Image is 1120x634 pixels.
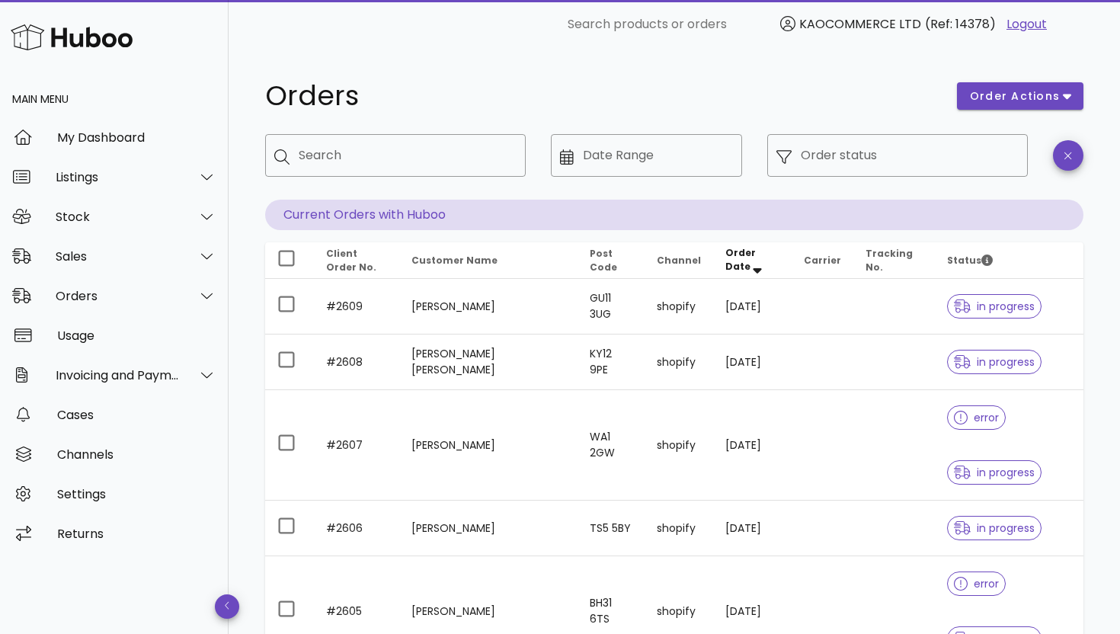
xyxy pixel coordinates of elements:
[713,390,792,501] td: [DATE]
[411,254,498,267] span: Customer Name
[56,170,180,184] div: Listings
[57,447,216,462] div: Channels
[578,279,644,335] td: GU11 3UG
[314,242,399,279] th: Client Order No.
[954,301,1035,312] span: in progress
[645,501,713,556] td: shopify
[935,242,1083,279] th: Status
[57,527,216,541] div: Returns
[57,130,216,145] div: My Dashboard
[57,408,216,422] div: Cases
[947,254,993,267] span: Status
[314,279,399,335] td: #2609
[56,368,180,383] div: Invoicing and Payments
[866,247,913,274] span: Tracking No.
[314,335,399,390] td: #2608
[804,254,841,267] span: Carrier
[725,246,756,273] span: Order Date
[713,279,792,335] td: [DATE]
[314,390,399,501] td: #2607
[326,247,376,274] span: Client Order No.
[399,501,578,556] td: [PERSON_NAME]
[925,15,996,33] span: (Ref: 14378)
[799,15,921,33] span: KAOCOMMERCE LTD
[57,487,216,501] div: Settings
[578,242,644,279] th: Post Code
[314,501,399,556] td: #2606
[954,467,1035,478] span: in progress
[399,242,578,279] th: Customer Name
[56,210,180,224] div: Stock
[265,82,939,110] h1: Orders
[954,578,999,589] span: error
[954,523,1035,533] span: in progress
[578,390,644,501] td: WA1 2GW
[578,501,644,556] td: TS5 5BY
[1006,15,1047,34] a: Logout
[969,88,1061,104] span: order actions
[645,279,713,335] td: shopify
[645,242,713,279] th: Channel
[399,390,578,501] td: [PERSON_NAME]
[657,254,701,267] span: Channel
[954,412,999,423] span: error
[399,335,578,390] td: [PERSON_NAME] [PERSON_NAME]
[399,279,578,335] td: [PERSON_NAME]
[853,242,935,279] th: Tracking No.
[578,335,644,390] td: KY12 9PE
[265,200,1083,230] p: Current Orders with Huboo
[56,289,180,303] div: Orders
[645,335,713,390] td: shopify
[957,82,1083,110] button: order actions
[792,242,853,279] th: Carrier
[713,501,792,556] td: [DATE]
[713,242,792,279] th: Order Date: Sorted descending. Activate to remove sorting.
[590,247,617,274] span: Post Code
[713,335,792,390] td: [DATE]
[11,21,133,53] img: Huboo Logo
[645,390,713,501] td: shopify
[57,328,216,343] div: Usage
[954,357,1035,367] span: in progress
[56,249,180,264] div: Sales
